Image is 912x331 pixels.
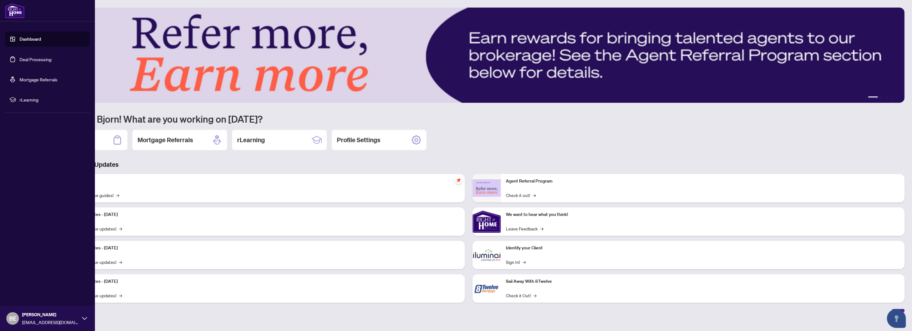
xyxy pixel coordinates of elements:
button: 4 [891,96,893,99]
p: Identify your Client [506,245,899,252]
a: Mortgage Referrals [20,77,57,82]
h2: Mortgage Referrals [137,136,193,144]
span: → [540,225,543,232]
a: Check it out!→ [506,192,536,199]
span: [EMAIL_ADDRESS][DOMAIN_NAME] [22,319,79,326]
a: Sign In!→ [506,258,526,265]
img: Identify your Client [472,241,501,269]
img: Sail Away With 8Twelve [472,274,501,303]
h2: rLearning [237,136,265,144]
button: Open asap [887,309,906,328]
span: → [533,292,536,299]
span: BE [9,314,16,323]
p: Platform Updates - [DATE] [66,211,460,218]
a: Check it Out!→ [506,292,536,299]
h1: Welcome back Bjorn! What are you working on [DATE]? [33,113,904,125]
button: 5 [896,96,898,99]
h2: Profile Settings [337,136,380,144]
span: → [119,225,122,232]
p: Platform Updates - [DATE] [66,245,460,252]
a: Deal Processing [20,56,51,62]
button: 3 [886,96,888,99]
p: Agent Referral Program [506,178,899,185]
img: Slide 0 [33,8,904,103]
p: Sail Away With 8Twelve [506,278,899,285]
span: → [119,292,122,299]
span: → [116,192,119,199]
p: We want to hear what you think! [506,211,899,218]
span: rLearning [20,96,85,103]
span: [PERSON_NAME] [22,311,79,318]
img: Agent Referral Program [472,179,501,197]
a: Dashboard [20,36,41,42]
p: Platform Updates - [DATE] [66,278,460,285]
p: Self-Help [66,178,460,185]
img: We want to hear what you think! [472,207,501,236]
span: pushpin [455,177,462,184]
span: → [533,192,536,199]
button: 1 [868,96,878,99]
span: → [523,258,526,265]
h3: Brokerage & Industry Updates [33,160,904,169]
a: Leave Feedback→ [506,225,543,232]
img: logo [5,3,25,18]
span: → [119,258,122,265]
button: 2 [880,96,883,99]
